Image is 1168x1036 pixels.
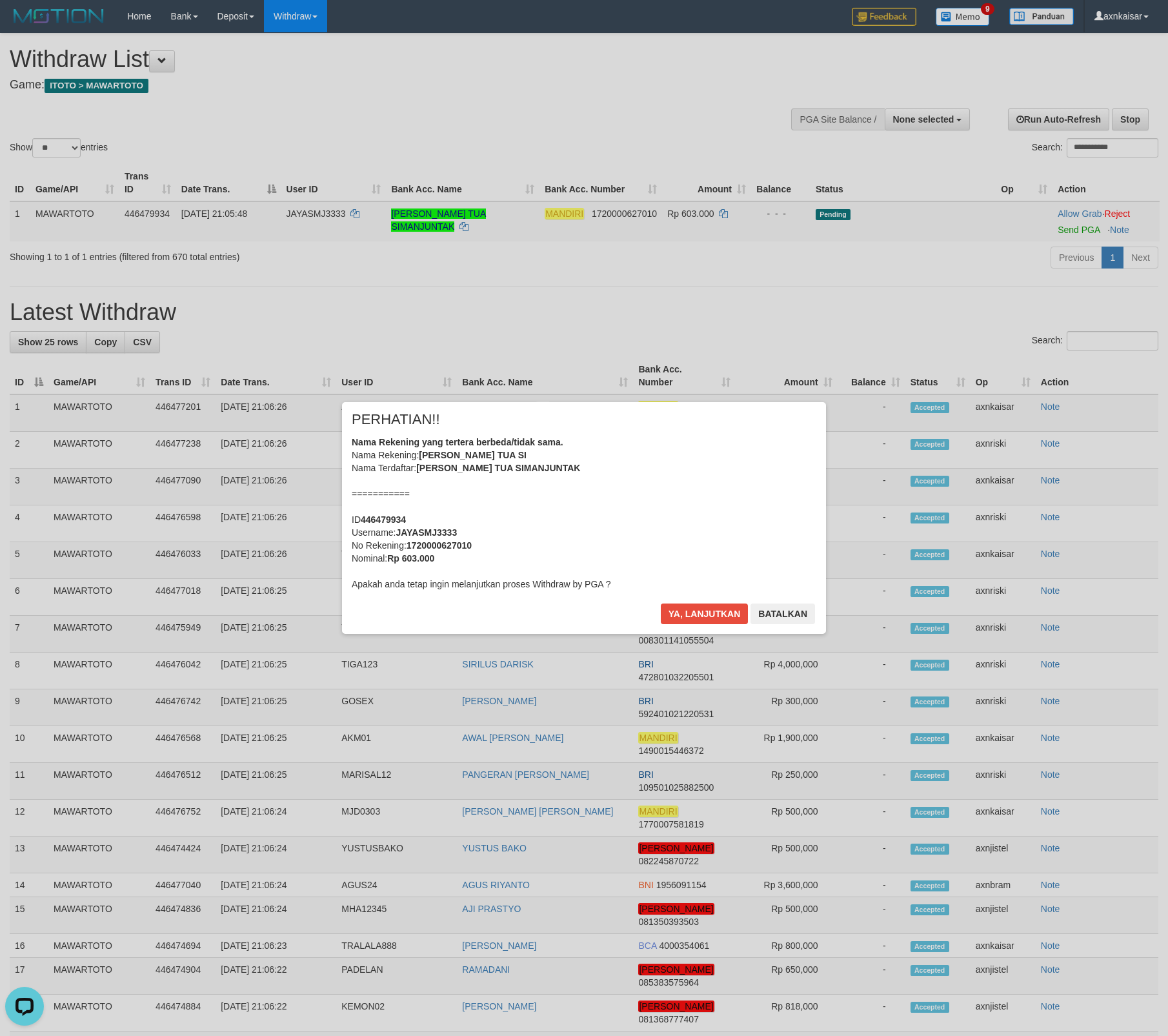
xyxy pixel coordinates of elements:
b: Rp 603.000 [387,553,434,564]
b: [PERSON_NAME] TUA SI [419,450,527,460]
b: Nama Rekening yang tertera berbeda/tidak sama. [352,437,563,447]
b: 1720000627010 [407,540,472,551]
b: 446479934 [361,514,406,525]
button: Open LiveChat chat widget [5,5,44,44]
b: [PERSON_NAME] TUA SIMANJUNTAK [416,463,580,473]
b: JAYASMJ3333 [396,527,457,538]
button: Ya, lanjutkan [661,604,749,624]
span: PERHATIAN!! [352,413,440,426]
button: Batalkan [750,604,815,624]
div: Nama Rekening: Nama Terdaftar: =========== ID Username: No Rekening: Nominal: Apakah anda tetap i... [352,436,816,591]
